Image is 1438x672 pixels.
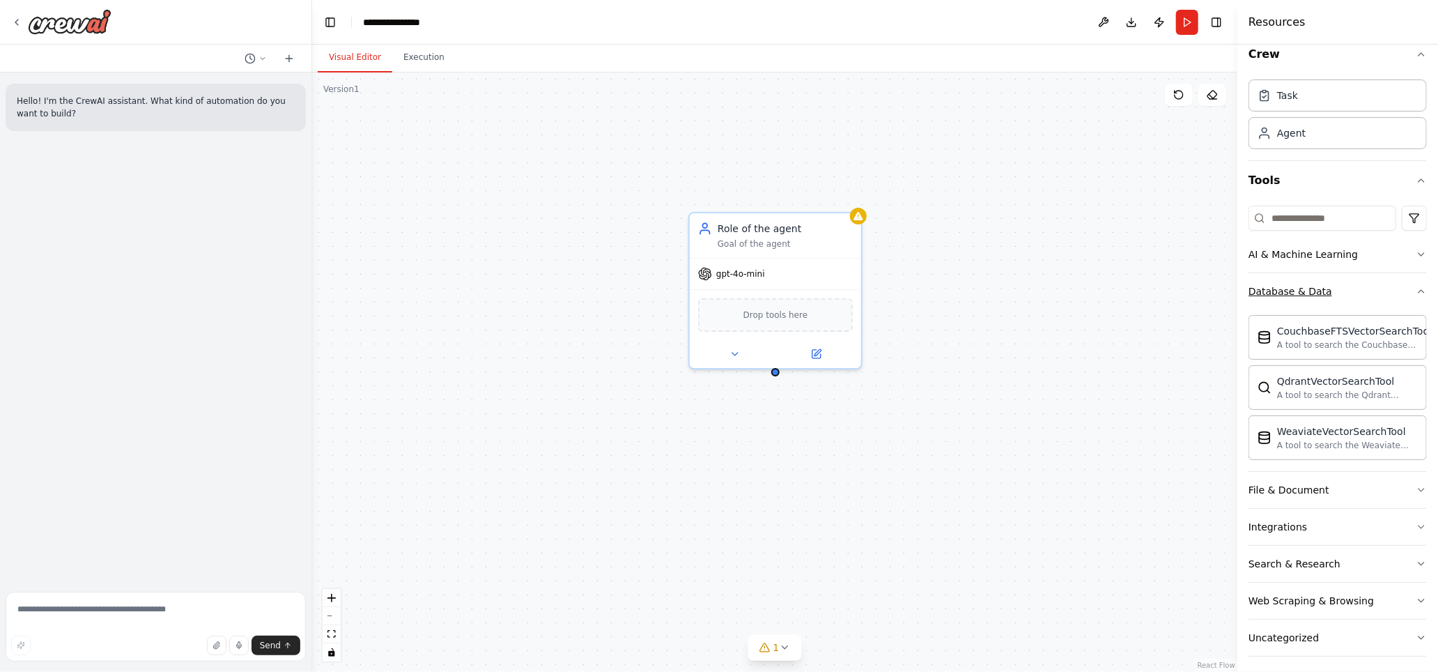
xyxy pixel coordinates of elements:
[28,9,111,34] img: Logo
[718,222,853,236] div: Role of the agent
[1277,126,1306,140] div: Agent
[278,50,300,67] button: Start a new chat
[688,212,863,369] div: Role of the agentGoal of the agentgpt-4o-miniDrop tools here
[1248,483,1329,497] div: File & Document
[252,636,300,655] button: Send
[1248,557,1340,571] div: Search & Research
[1277,374,1418,388] div: QdrantVectorSearchTool
[318,43,392,72] button: Visual Editor
[1248,35,1427,74] button: Crew
[323,643,341,662] button: toggle interactivity
[323,589,341,662] div: React Flow controls
[11,636,31,655] button: Improve this prompt
[1248,310,1427,471] div: Database & Data
[363,15,433,29] nav: breadcrumb
[392,43,456,72] button: Execution
[1248,247,1358,261] div: AI & Machine Learning
[1277,440,1418,451] div: A tool to search the Weaviate database for relevant information on internal documents.
[773,641,780,655] span: 1
[1248,161,1427,200] button: Tools
[320,13,340,32] button: Hide left sidebar
[743,308,808,322] span: Drop tools here
[1248,472,1427,508] button: File & Document
[716,268,765,280] span: gpt-4o-mini
[748,635,802,661] button: 1
[207,636,226,655] button: Upload files
[323,607,341,625] button: zoom out
[323,625,341,643] button: fit view
[1258,431,1271,445] img: Weaviatevectorsearchtool
[1248,631,1319,645] div: Uncategorized
[1277,390,1418,401] div: A tool to search the Qdrant database for relevant information on internal documents.
[323,589,341,607] button: zoom in
[1258,330,1271,344] img: Couchbaseftsvectorsearchtool
[17,95,295,120] p: Hello! I'm the CrewAI assistant. What kind of automation do you want to build?
[1248,509,1427,545] button: Integrations
[1248,583,1427,619] button: Web Scraping & Browsing
[1277,89,1298,102] div: Task
[1207,13,1226,32] button: Hide right sidebar
[1248,620,1427,656] button: Uncategorized
[1248,14,1306,31] h4: Resources
[777,346,856,362] button: Open in side panel
[1198,662,1235,669] a: React Flow attribution
[718,238,853,250] div: Goal of the agent
[1258,381,1271,395] img: Qdrantvectorsearchtool
[1277,425,1418,438] div: WeaviateVectorSearchTool
[239,50,272,67] button: Switch to previous chat
[1248,273,1427,310] button: Database & Data
[260,640,281,651] span: Send
[1248,74,1427,160] div: Crew
[1248,200,1427,668] div: Tools
[1248,546,1427,582] button: Search & Research
[323,84,359,95] div: Version 1
[1248,520,1307,534] div: Integrations
[1277,339,1432,351] div: A tool to search the Couchbase database for relevant information on internal documents.
[1277,324,1432,338] div: CouchbaseFTSVectorSearchTool
[1248,236,1427,273] button: AI & Machine Learning
[229,636,249,655] button: Click to speak your automation idea
[1248,594,1374,608] div: Web Scraping & Browsing
[1248,284,1332,298] div: Database & Data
